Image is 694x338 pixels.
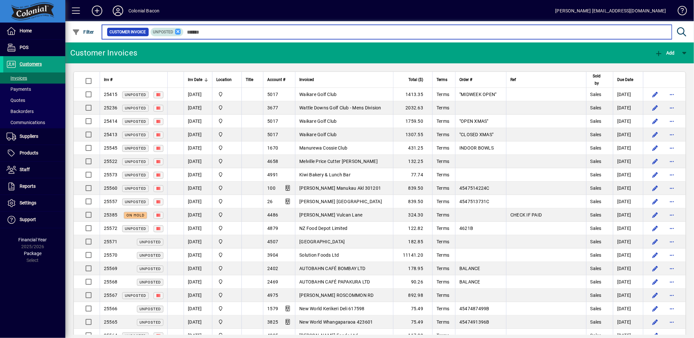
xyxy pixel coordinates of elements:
span: 1670 [267,145,278,151]
td: 178.95 [393,262,432,275]
span: Unposted [140,253,161,258]
span: 25385 [104,212,117,217]
button: Profile [107,5,128,17]
span: Sales [590,92,602,97]
span: 25565 [104,319,117,325]
button: Edit [650,303,660,314]
span: Colonial Bacon [216,198,238,205]
span: Colonial Bacon [216,265,238,272]
span: Unposted [140,320,161,325]
span: 4975 [267,293,278,298]
span: Sales [590,212,602,217]
span: Terms [437,319,449,325]
span: 25522 [104,159,117,164]
span: 5017 [267,92,278,97]
span: Unposted [125,120,146,124]
td: [DATE] [184,315,212,329]
span: 25564 [104,333,117,338]
span: 26 [267,199,273,204]
span: Sales [590,105,602,110]
span: NZ Food Depot Limited [299,226,347,231]
a: Suppliers [3,128,65,145]
div: Ref [510,76,582,83]
span: Invoices [7,75,27,81]
button: More options [667,263,677,274]
td: 90.26 [393,275,432,289]
span: 25569 [104,266,117,271]
span: 4879 [267,226,278,231]
td: 75.49 [393,315,432,329]
td: [DATE] [184,275,212,289]
div: Title [246,76,259,83]
button: Edit [650,103,660,113]
span: Unposted [140,240,161,244]
td: 132.25 [393,155,432,168]
span: 4547491396B [459,319,489,325]
td: [DATE] [184,141,212,155]
span: Unposted [125,294,146,298]
span: Provida [216,171,238,178]
span: Invoiced [299,76,314,83]
span: 2469 [267,279,278,284]
span: Sales [590,119,602,124]
a: Communications [3,117,65,128]
span: Terms [437,159,449,164]
div: Customer Invoices [70,48,137,58]
span: Colonial Bacon [216,238,238,245]
button: More options [667,236,677,247]
span: Provida [216,211,238,218]
td: 1307.55 [393,128,432,141]
span: Colonial Bacon [216,278,238,285]
button: Edit [650,183,660,193]
td: [DATE] [613,155,643,168]
span: Sold by [590,72,603,87]
mat-chip: Customer Invoice Status: Unposted [151,28,184,36]
td: 182.85 [393,235,432,249]
a: Settings [3,195,65,211]
button: More options [667,290,677,300]
span: Add [655,50,675,56]
span: Terms [437,76,447,83]
span: Financial Year [19,237,47,242]
span: Sales [590,239,602,244]
span: 25566 [104,306,117,311]
td: 77.74 [393,168,432,182]
button: Edit [650,169,660,180]
span: Colonial Bacon [216,318,238,326]
a: Home [3,23,65,39]
div: Order # [459,76,502,83]
span: Provida [216,292,238,299]
span: Kiwi Bakery & Lunch Bar [299,172,351,177]
span: Terms [437,92,449,97]
td: 75.49 [393,302,432,315]
span: 100 [267,185,275,191]
span: Unposted [125,106,146,110]
button: Edit [650,317,660,327]
td: [DATE] [184,302,212,315]
span: Provida [216,131,238,138]
span: Colonial Bacon [216,305,238,312]
span: 3904 [267,252,278,258]
div: Location [216,76,238,83]
span: Terms [437,306,449,311]
span: Sales [590,319,602,325]
button: More options [667,103,677,113]
span: Colonial Bacon [216,104,238,111]
span: 25570 [104,252,117,258]
td: [DATE] [613,141,643,155]
span: Provida [216,91,238,98]
span: 4547513731C [459,199,489,204]
button: Add [87,5,107,17]
span: 25413 [104,132,117,137]
div: Sold by [590,72,609,87]
span: 25573 [104,172,117,177]
span: Manurewa Cossie Club [299,145,347,151]
span: Sales [590,252,602,258]
td: [DATE] [184,222,212,235]
button: Edit [650,196,660,207]
td: [DATE] [184,155,212,168]
a: Backorders [3,106,65,117]
span: New World Whangaparaoa 423601 [299,319,373,325]
button: More options [667,277,677,287]
a: Payments [3,84,65,95]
